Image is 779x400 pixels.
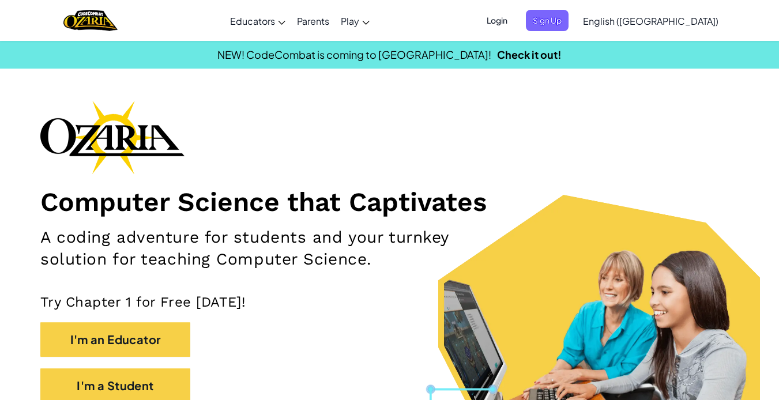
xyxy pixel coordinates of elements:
[40,322,190,357] button: I'm an Educator
[224,5,291,36] a: Educators
[335,5,375,36] a: Play
[217,48,491,61] span: NEW! CodeCombat is coming to [GEOGRAPHIC_DATA]!
[480,10,514,31] button: Login
[40,186,739,218] h1: Computer Science that Captivates
[230,15,275,27] span: Educators
[583,15,718,27] span: English ([GEOGRAPHIC_DATA])
[526,10,569,31] button: Sign Up
[63,9,117,32] a: Ozaria by CodeCombat logo
[291,5,335,36] a: Parents
[341,15,359,27] span: Play
[40,293,739,311] p: Try Chapter 1 for Free [DATE]!
[40,227,508,270] h2: A coding adventure for students and your turnkey solution for teaching Computer Science.
[63,9,117,32] img: Home
[40,100,185,174] img: Ozaria branding logo
[497,48,562,61] a: Check it out!
[577,5,724,36] a: English ([GEOGRAPHIC_DATA])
